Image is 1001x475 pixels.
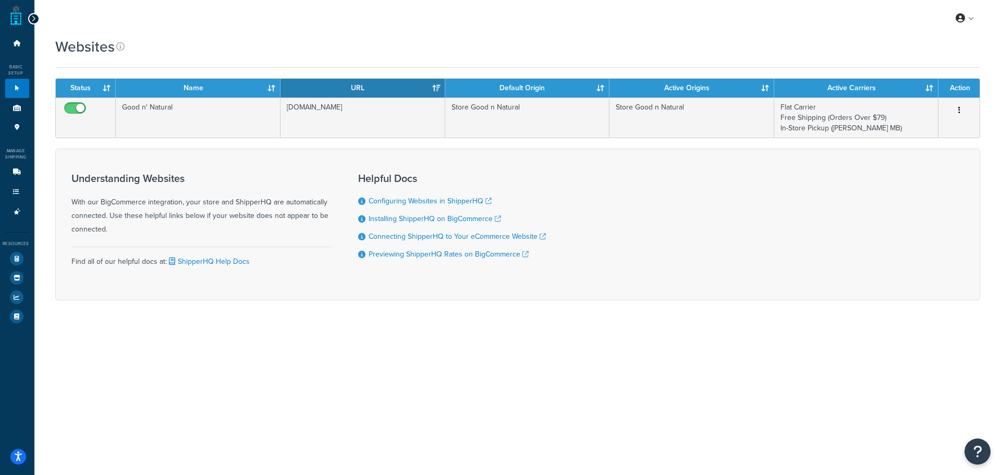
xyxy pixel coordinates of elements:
h3: Helpful Docs [358,173,546,184]
li: Dashboard [5,34,29,53]
li: Help Docs [5,307,29,326]
td: [DOMAIN_NAME] [280,98,445,138]
td: Store Good n Natural [445,98,610,138]
li: Analytics [5,288,29,307]
li: Marketplace [5,269,29,287]
a: Installing ShipperHQ on BigCommerce [369,213,501,224]
button: Open Resource Center [965,439,991,465]
th: Active Carriers: activate to sort column ascending [774,79,939,98]
div: Find all of our helpful docs at: [71,247,332,269]
th: Action [938,79,980,98]
th: Default Origin: activate to sort column ascending [445,79,610,98]
a: Previewing ShipperHQ Rates on BigCommerce [369,249,529,260]
h1: Websites [55,36,115,57]
td: Good n' Natural [116,98,280,138]
td: Store Good n Natural [609,98,774,138]
li: Pickup Locations [5,118,29,137]
li: Carriers [5,163,29,182]
h3: Understanding Websites [71,173,332,184]
a: Configuring Websites in ShipperHQ [369,196,492,206]
li: Websites [5,79,29,98]
li: Shipping Rules [5,182,29,202]
li: Test Your Rates [5,249,29,268]
th: Name: activate to sort column ascending [116,79,280,98]
th: URL: activate to sort column ascending [280,79,445,98]
li: Advanced Features [5,202,29,222]
li: Origins [5,99,29,118]
a: ShipperHQ Help Docs [167,256,250,267]
a: ShipperHQ Home [10,5,22,26]
div: With our BigCommerce integration, your store and ShipperHQ are automatically connected. Use these... [71,173,332,236]
a: Connecting ShipperHQ to Your eCommerce Website [369,231,546,242]
td: Flat Carrier Free Shipping (Orders Over $79) In-Store Pickup ([PERSON_NAME] MB) [774,98,939,138]
th: Active Origins: activate to sort column ascending [609,79,774,98]
th: Status: activate to sort column ascending [56,79,116,98]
